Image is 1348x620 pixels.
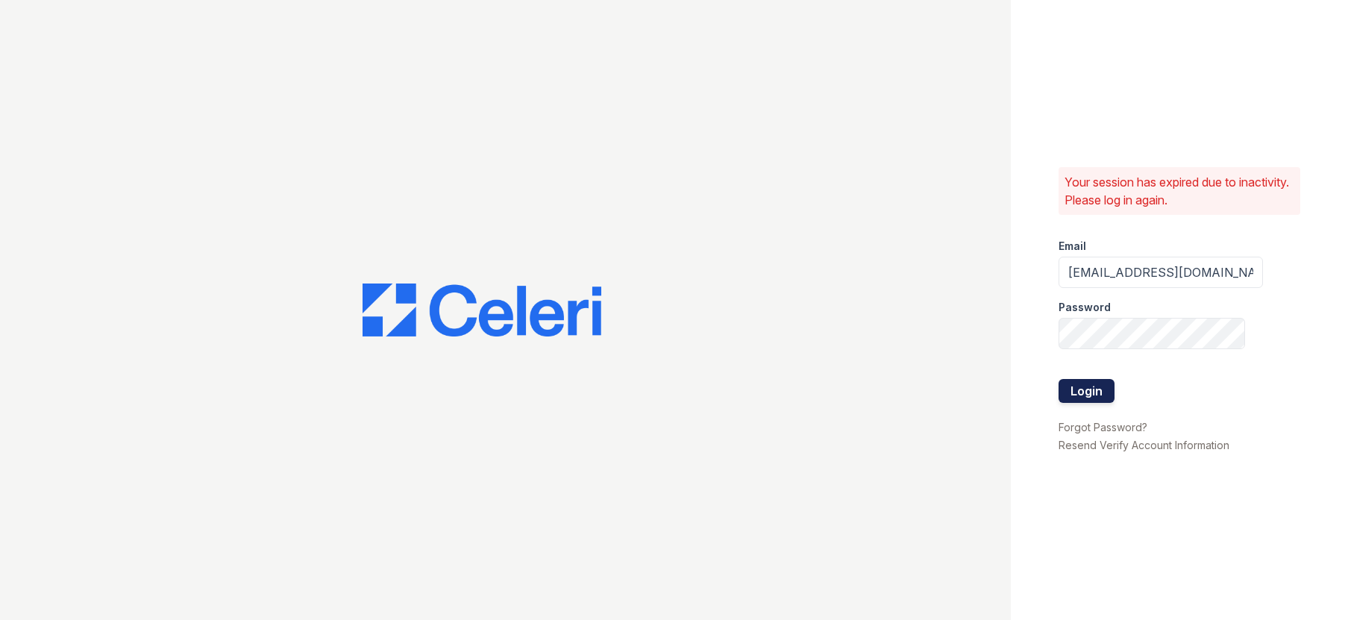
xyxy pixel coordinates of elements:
button: Login [1059,379,1115,403]
img: CE_Logo_Blue-a8612792a0a2168367f1c8372b55b34899dd931a85d93a1a3d3e32e68fde9ad4.png [363,284,601,337]
a: Forgot Password? [1059,421,1147,433]
label: Password [1059,300,1111,315]
a: Resend Verify Account Information [1059,439,1229,451]
p: Your session has expired due to inactivity. Please log in again. [1065,173,1294,209]
label: Email [1059,239,1086,254]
